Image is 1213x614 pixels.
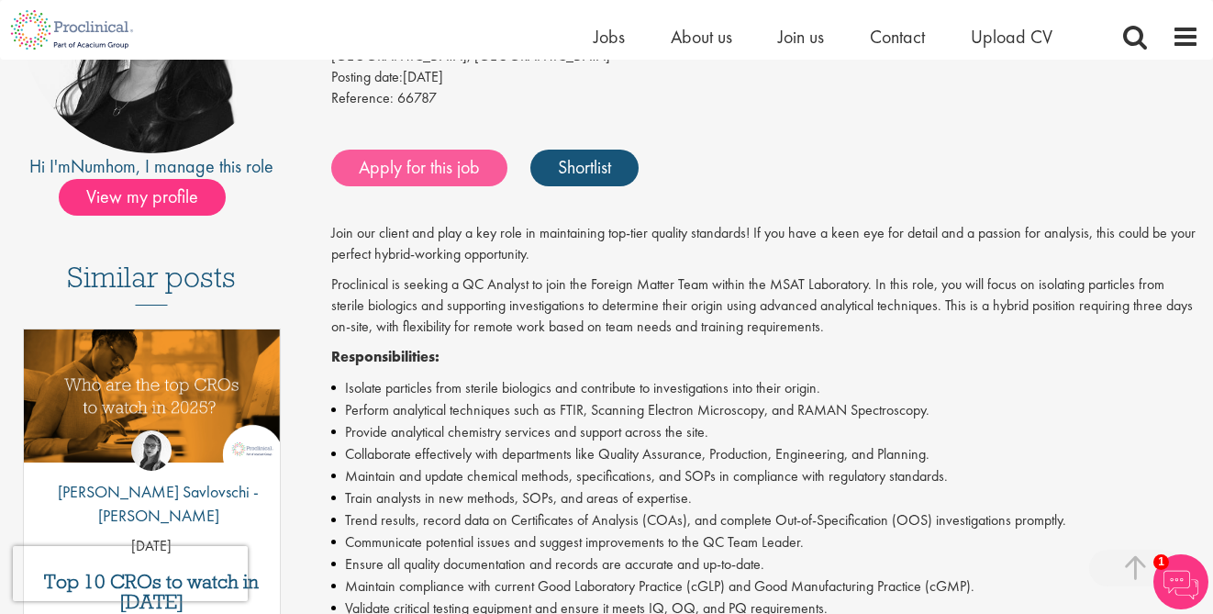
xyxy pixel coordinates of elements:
[59,179,226,216] span: View my profile
[24,430,280,536] a: Theodora Savlovschi - Wicks [PERSON_NAME] Savlovschi - [PERSON_NAME]
[671,25,732,49] a: About us
[71,154,136,178] a: Numhom
[67,262,236,306] h3: Similar posts
[397,88,437,107] span: 66787
[1153,554,1169,570] span: 1
[778,25,824,49] a: Join us
[331,377,1200,399] li: Isolate particles from sterile biologics and contribute to investigations into their origin.
[331,531,1200,553] li: Communicate potential issues and suggest improvements to the QC Team Leader.
[24,329,280,492] a: Link to a post
[530,150,639,186] a: Shortlist
[331,509,1200,531] li: Trend results, record data on Certificates of Analysis (COAs), and complete Out-of-Specification ...
[870,25,925,49] a: Contact
[24,329,280,463] img: Top 10 CROs 2025 | Proclinical
[331,399,1200,421] li: Perform analytical techniques such as FTIR, Scanning Electron Microscopy, and RAMAN Spectroscopy.
[594,25,625,49] a: Jobs
[14,153,290,180] div: Hi I'm , I manage this role
[971,25,1052,49] a: Upload CV
[331,67,1200,88] div: [DATE]
[331,487,1200,509] li: Train analysts in new methods, SOPs, and areas of expertise.
[331,575,1200,597] li: Maintain compliance with current Good Laboratory Practice (cGLP) and Good Manufacturing Practice ...
[331,553,1200,575] li: Ensure all quality documentation and records are accurate and up-to-date.
[331,347,440,366] strong: Responsibilities:
[331,443,1200,465] li: Collaborate effectively with departments like Quality Assurance, Production, Engineering, and Pla...
[331,274,1200,338] p: Proclinical is seeking a QC Analyst to join the Foreign Matter Team within the MSAT Laboratory. I...
[331,150,507,186] a: Apply for this job
[331,67,403,86] span: Posting date:
[331,88,394,109] label: Reference:
[13,546,248,601] iframe: reCAPTCHA
[24,480,280,527] p: [PERSON_NAME] Savlovschi - [PERSON_NAME]
[331,465,1200,487] li: Maintain and update chemical methods, specifications, and SOPs in compliance with regulatory stan...
[59,183,244,207] a: View my profile
[331,421,1200,443] li: Provide analytical chemistry services and support across the site.
[1153,554,1208,609] img: Chatbot
[131,430,172,471] img: Theodora Savlovschi - Wicks
[24,536,280,557] p: [DATE]
[331,223,1200,265] p: Join our client and play a key role in maintaining top-tier quality standards! If you have a keen...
